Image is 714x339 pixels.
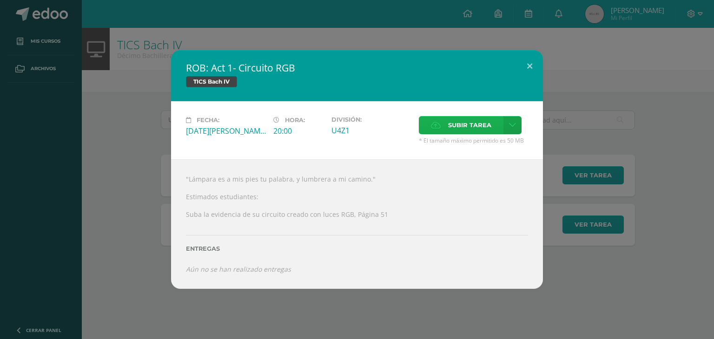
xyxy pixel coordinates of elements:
[186,245,528,252] label: Entregas
[273,126,324,136] div: 20:00
[331,116,411,123] label: División:
[448,117,491,134] span: Subir tarea
[285,117,305,124] span: Hora:
[171,159,543,288] div: "Lámpara es a mis pies tu palabra, y lumbrera a mi camino." Estimados estudiantes: Suba la eviden...
[516,50,543,82] button: Close (Esc)
[186,61,528,74] h2: ROB: Act 1- Circuito RGB
[197,117,219,124] span: Fecha:
[419,137,528,144] span: * El tamaño máximo permitido es 50 MB
[186,126,266,136] div: [DATE][PERSON_NAME]
[186,265,291,274] i: Aún no se han realizado entregas
[331,125,411,136] div: U4Z1
[186,76,237,87] span: TICS Bach IV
